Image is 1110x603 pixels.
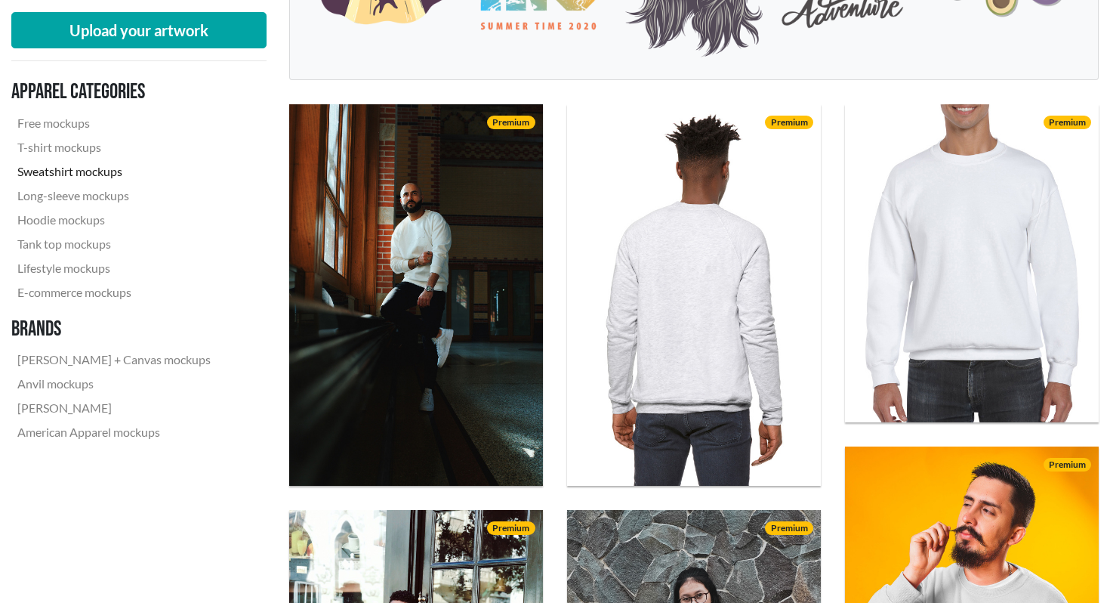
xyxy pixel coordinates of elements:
a: T-shirt mockups [11,135,217,159]
button: Upload your artwork [11,12,267,48]
span: Premium [765,116,812,129]
span: Premium [765,521,812,535]
span: Premium [1044,116,1091,129]
img: bald bearded man wearing a white crew neck sweatshirt standing near a window [289,104,543,485]
a: Long-sleeve mockups [11,184,217,208]
a: American Apparel mockups [11,420,217,444]
a: E-commerce mockups [11,280,217,305]
span: Premium [1044,458,1091,472]
img: back of a black haired male model wearing a gray Bella + Canvas 3901 sponge fleece sweatshirt [567,104,821,485]
a: Sweatshirt mockups [11,159,217,184]
h3: Brands [11,317,217,342]
span: Premium [487,116,535,129]
a: Lifestyle mockups [11,256,217,280]
a: Anvil mockups [11,372,217,396]
a: [PERSON_NAME] + Canvas mockups [11,348,217,372]
img: male model wearing a white Gildan 12000 crew neck sweatshirt [845,104,1099,422]
a: Hoodie mockups [11,208,217,232]
a: Free mockups [11,111,217,135]
h3: Apparel categories [11,79,217,105]
span: Premium [487,521,535,535]
a: [PERSON_NAME] [11,396,217,420]
a: Tank top mockups [11,232,217,256]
